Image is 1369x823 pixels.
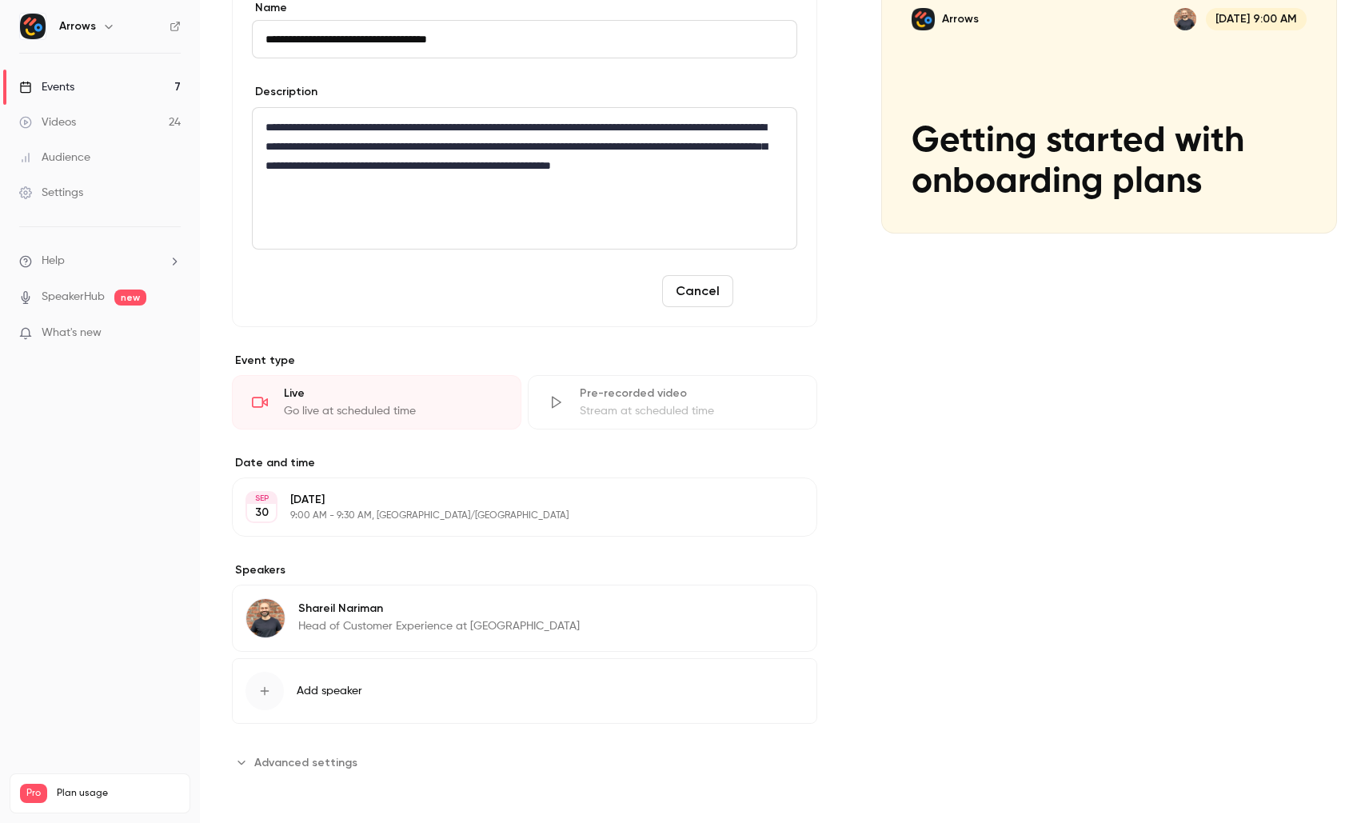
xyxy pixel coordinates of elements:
[232,749,367,775] button: Advanced settings
[162,326,181,341] iframe: Noticeable Trigger
[19,150,90,166] div: Audience
[284,403,501,419] div: Go live at scheduled time
[42,325,102,342] span: What's new
[19,185,83,201] div: Settings
[232,749,817,775] section: Advanced settings
[59,18,96,34] h6: Arrows
[114,290,146,306] span: new
[42,253,65,270] span: Help
[284,386,501,402] div: Live
[20,784,47,803] span: Pro
[252,107,797,250] section: description
[42,289,105,306] a: SpeakerHub
[247,493,276,504] div: SEP
[232,585,817,652] div: Shareil NarimanShareil NarimanHead of Customer Experience at [GEOGRAPHIC_DATA]
[662,275,733,307] button: Cancel
[297,683,362,699] span: Add speaker
[232,353,817,369] p: Event type
[254,754,357,771] span: Advanced settings
[290,492,732,508] p: [DATE]
[528,375,817,429] div: Pre-recorded videoStream at scheduled time
[290,509,732,522] p: 9:00 AM - 9:30 AM, [GEOGRAPHIC_DATA]/[GEOGRAPHIC_DATA]
[232,658,817,724] button: Add speaker
[19,114,76,130] div: Videos
[580,386,797,402] div: Pre-recorded video
[255,505,269,521] p: 30
[252,84,317,100] label: Description
[57,787,180,800] span: Plan usage
[232,455,817,471] label: Date and time
[232,562,817,578] label: Speakers
[253,108,796,249] div: editor
[19,79,74,95] div: Events
[232,375,521,429] div: LiveGo live at scheduled time
[298,618,580,634] p: Head of Customer Experience at [GEOGRAPHIC_DATA]
[580,403,797,419] div: Stream at scheduled time
[246,599,285,637] img: Shareil Nariman
[298,601,580,617] p: Shareil Nariman
[19,253,181,270] li: help-dropdown-opener
[20,14,46,39] img: Arrows
[740,275,797,307] button: Save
